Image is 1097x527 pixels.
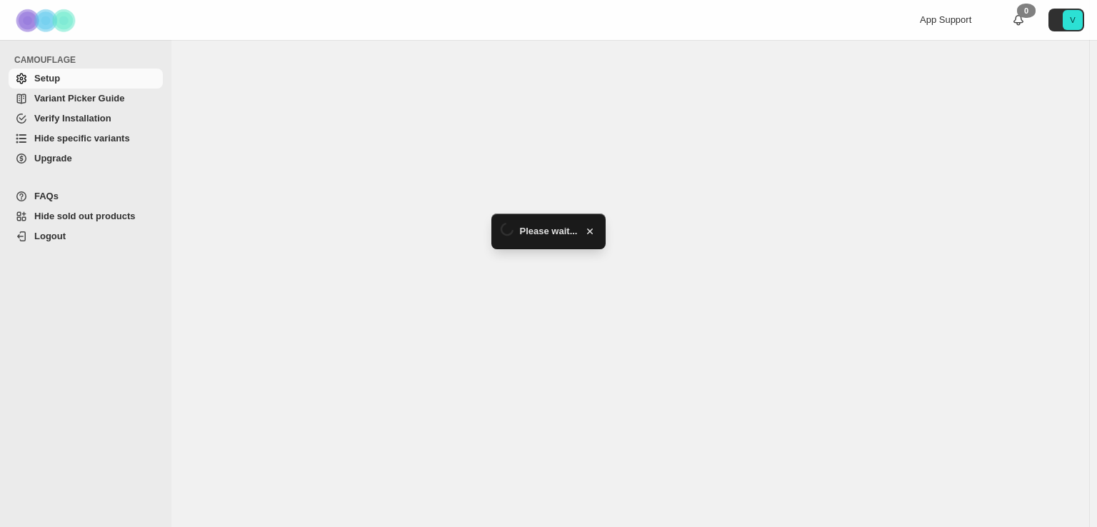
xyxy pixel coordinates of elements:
span: Upgrade [34,153,72,164]
text: V [1070,16,1076,24]
a: Hide specific variants [9,129,163,149]
span: Variant Picker Guide [34,93,124,104]
a: Logout [9,226,163,246]
span: Please wait... [520,224,578,239]
span: Setup [34,73,60,84]
a: 0 [1011,13,1026,27]
span: CAMOUFLAGE [14,54,164,66]
span: Hide specific variants [34,133,130,144]
a: Verify Installation [9,109,163,129]
span: FAQs [34,191,59,201]
span: Verify Installation [34,113,111,124]
a: Setup [9,69,163,89]
span: App Support [920,14,971,25]
a: Upgrade [9,149,163,169]
span: Logout [34,231,66,241]
a: Hide sold out products [9,206,163,226]
img: Camouflage [11,1,83,40]
a: Variant Picker Guide [9,89,163,109]
span: Hide sold out products [34,211,136,221]
span: Avatar with initials V [1063,10,1083,30]
div: 0 [1017,4,1036,18]
a: FAQs [9,186,163,206]
button: Avatar with initials V [1048,9,1084,31]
